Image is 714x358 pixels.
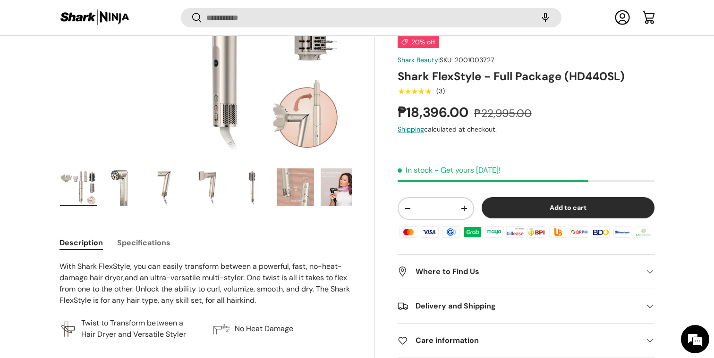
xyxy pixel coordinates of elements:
img: Shark FlexStyle - Full Package (HD440SL) [234,168,271,206]
img: visa [419,225,440,239]
img: shark-flexstyle-esential-package-air-drying-unit-full-view-sharkninja-philippines [103,168,140,206]
img: qrph [569,225,590,239]
span: SKU: [440,56,453,64]
span: ★★★★★ [398,87,431,96]
img: shark-flexstyle-full-package-what's-in-the-box-full-view-sharkninja-philippines [60,168,97,206]
img: landbank [633,225,654,239]
img: grabpay [462,225,483,239]
img: Shark Ninja Philippines [59,8,130,27]
span: | [438,56,494,64]
span: 20% off [398,36,439,48]
h2: Care information [398,335,639,346]
img: gcash [441,225,461,239]
p: Twist to Transform between a Hair Dryer and Versatile Styler [81,317,198,340]
summary: Delivery and Shipping [398,289,654,323]
h1: Shark FlexStyle - Full Package (HD440SL) [398,69,654,83]
span: In stock [398,165,433,175]
img: billease [505,225,526,239]
img: shark-flexstyle-esential-package-ho-heat-damage-infographic-full-view-sharkninja-philippines [321,168,357,206]
img: bdo [590,225,611,239]
img: maya [484,225,504,239]
img: shark-flexstyle-esential-package-air-drying-with-styling-concentrator-unit-left-side-view-sharkni... [190,168,227,206]
h2: Where to Find Us [398,266,639,277]
summary: Where to Find Us [398,255,654,289]
a: Shipping [398,125,424,133]
s: ₱22,995.00 [474,106,532,120]
span: 2001003727 [455,56,494,64]
h2: Delivery and Shipping [398,300,639,312]
p: - Get yours [DATE]! [434,165,501,175]
img: metrobank [612,225,632,239]
img: ubp [548,225,569,239]
a: Shark Beauty [398,56,438,64]
div: calculated at checkout. [398,125,654,134]
speech-search-button: Search by voice [530,8,561,28]
button: Add to cart [482,197,654,218]
div: (3) [436,88,445,95]
summary: Care information [398,324,654,358]
img: Shark FlexStyle - Full Package (HD440SL) [147,168,184,206]
img: master [398,225,419,239]
button: Specifications [117,232,170,253]
button: Description [59,232,103,253]
img: bpi [526,225,547,239]
p: No Heat Damage [235,323,293,334]
p: With Shark FlexStyle, you can easily transform between a powerful, fast, no-heat-damage hair drye... [59,261,352,306]
img: shark-flexstyle-esential-package-air-dyring-unit-functions-infographic-full-view-sharkninja-phili... [277,168,314,206]
div: 5.0 out of 5.0 stars [398,87,431,96]
strong: ₱18,396.00 [398,104,471,121]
